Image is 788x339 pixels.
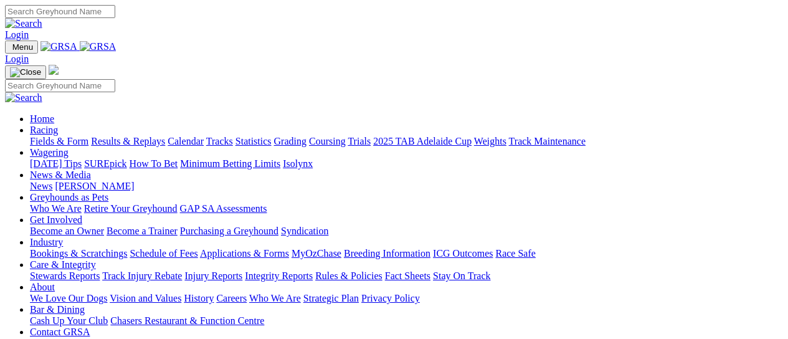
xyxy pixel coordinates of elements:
[184,293,214,303] a: History
[30,214,82,225] a: Get Involved
[168,136,204,146] a: Calendar
[30,226,104,236] a: Become an Owner
[30,282,55,292] a: About
[30,315,783,327] div: Bar & Dining
[30,203,82,214] a: Who We Are
[180,158,280,169] a: Minimum Betting Limits
[30,158,783,169] div: Wagering
[200,248,289,259] a: Applications & Forms
[474,136,506,146] a: Weights
[5,29,29,40] a: Login
[12,42,33,52] span: Menu
[30,327,90,337] a: Contact GRSA
[373,136,472,146] a: 2025 TAB Adelaide Cup
[344,248,430,259] a: Breeding Information
[216,293,247,303] a: Careers
[315,270,382,281] a: Rules & Policies
[30,203,783,214] div: Greyhounds as Pets
[130,248,197,259] a: Schedule of Fees
[110,315,264,326] a: Chasers Restaurant & Function Centre
[385,270,430,281] a: Fact Sheets
[30,226,783,237] div: Get Involved
[5,79,115,92] input: Search
[30,181,783,192] div: News & Media
[184,270,242,281] a: Injury Reports
[180,226,278,236] a: Purchasing a Greyhound
[235,136,272,146] a: Statistics
[245,270,313,281] a: Integrity Reports
[433,248,493,259] a: ICG Outcomes
[84,158,126,169] a: SUREpick
[30,147,69,158] a: Wagering
[30,237,63,247] a: Industry
[348,136,371,146] a: Trials
[30,192,108,203] a: Greyhounds as Pets
[249,293,301,303] a: Who We Are
[5,41,38,54] button: Toggle navigation
[361,293,420,303] a: Privacy Policy
[309,136,346,146] a: Coursing
[30,293,107,303] a: We Love Our Dogs
[180,203,267,214] a: GAP SA Assessments
[206,136,233,146] a: Tracks
[55,181,134,191] a: [PERSON_NAME]
[91,136,165,146] a: Results & Replays
[5,65,46,79] button: Toggle navigation
[30,315,108,326] a: Cash Up Your Club
[80,41,116,52] img: GRSA
[30,270,783,282] div: Care & Integrity
[30,169,91,180] a: News & Media
[509,136,586,146] a: Track Maintenance
[30,181,52,191] a: News
[5,54,29,64] a: Login
[107,226,178,236] a: Become a Trainer
[30,293,783,304] div: About
[110,293,181,303] a: Vision and Values
[49,65,59,75] img: logo-grsa-white.png
[5,92,42,103] img: Search
[292,248,341,259] a: MyOzChase
[84,203,178,214] a: Retire Your Greyhound
[30,136,783,147] div: Racing
[30,259,96,270] a: Care & Integrity
[281,226,328,236] a: Syndication
[40,41,77,52] img: GRSA
[274,136,306,146] a: Grading
[30,304,85,315] a: Bar & Dining
[10,67,41,77] img: Close
[30,136,88,146] a: Fields & Form
[5,5,115,18] input: Search
[30,270,100,281] a: Stewards Reports
[433,270,490,281] a: Stay On Track
[5,18,42,29] img: Search
[303,293,359,303] a: Strategic Plan
[30,125,58,135] a: Racing
[130,158,178,169] a: How To Bet
[30,158,82,169] a: [DATE] Tips
[30,248,783,259] div: Industry
[495,248,535,259] a: Race Safe
[30,248,127,259] a: Bookings & Scratchings
[283,158,313,169] a: Isolynx
[102,270,182,281] a: Track Injury Rebate
[30,113,54,124] a: Home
